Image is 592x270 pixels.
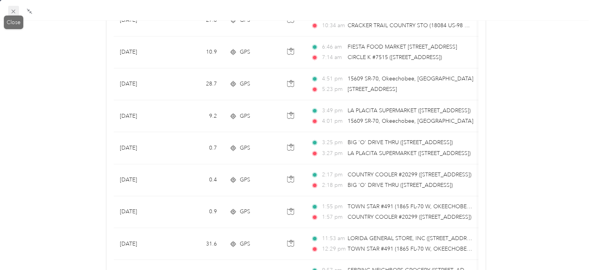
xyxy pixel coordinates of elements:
span: CRACKER TRAIL COUNTRY STO (18084 US-98 N, OKEECHOBEE, [GEOGRAPHIC_DATA]) [348,22,569,29]
span: 10:34 am [322,21,344,30]
span: GPS [240,176,250,184]
td: 28.7 [172,68,223,100]
span: 4:01 pm [322,117,344,125]
span: 12:29 pm [322,245,344,253]
td: 9.2 [172,100,223,132]
span: FIESTA FOOD MARKET [STREET_ADDRESS] [348,44,457,50]
span: LA PLACITA SUPERMARKET ([STREET_ADDRESS]) [348,107,471,114]
td: 27.8 [172,4,223,36]
td: 10.9 [172,37,223,68]
span: 15609 SR-70, Okeechobee, [GEOGRAPHIC_DATA] [348,75,473,82]
span: BIG 'O' DRIVE THRU ([STREET_ADDRESS]) [348,182,453,188]
span: GPS [240,48,250,56]
iframe: Everlance-gr Chat Button Frame [549,226,592,270]
span: TOWN STAR #491 (1865 FL-70 W, OKEECHOBEE, [GEOGRAPHIC_DATA]) [348,246,530,252]
span: 2:18 pm [322,181,344,190]
td: [DATE] [114,164,172,196]
span: CIRCLE K #7515 ([STREET_ADDRESS]) [348,54,442,61]
span: 1:55 pm [322,202,344,211]
span: GPS [240,207,250,216]
span: COUNTRY COOLER #20299 ([STREET_ADDRESS]) [348,214,471,220]
td: 0.7 [172,132,223,164]
td: [DATE] [114,37,172,68]
span: LA PLACITA SUPERMARKET ([STREET_ADDRESS]) [348,150,471,157]
td: [DATE] [114,132,172,164]
span: 3:25 pm [322,138,344,147]
span: 11:53 am [322,234,344,243]
td: 0.9 [172,196,223,228]
td: [DATE] [114,4,172,36]
span: GPS [240,144,250,152]
span: 7:14 am [322,53,344,62]
div: Close [4,16,23,29]
span: 1:57 pm [322,213,344,221]
td: 31.6 [172,228,223,260]
td: [DATE] [114,196,172,228]
span: 15609 SR-70, Okeechobee, [GEOGRAPHIC_DATA] [348,118,473,124]
span: LORIDA GENERAL STORE, INC ([STREET_ADDRESS]) [348,235,479,242]
span: 5:23 pm [322,85,344,94]
span: 2:17 pm [322,171,344,179]
span: 4:51 pm [322,75,344,83]
span: TOWN STAR #491 (1865 FL-70 W, OKEECHOBEE, [GEOGRAPHIC_DATA]) [348,203,530,210]
td: [DATE] [114,100,172,132]
span: GPS [240,80,250,88]
span: 3:49 pm [322,106,344,115]
td: [DATE] [114,68,172,100]
td: [DATE] [114,228,172,260]
span: GPS [240,112,250,120]
td: 0.4 [172,164,223,196]
span: GPS [240,240,250,248]
span: 6:46 am [322,43,344,51]
span: COUNTRY COOLER #20299 ([STREET_ADDRESS]) [348,171,471,178]
span: BIG 'O' DRIVE THRU ([STREET_ADDRESS]) [348,139,453,146]
span: 3:27 pm [322,149,344,158]
span: [STREET_ADDRESS] [348,86,397,92]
